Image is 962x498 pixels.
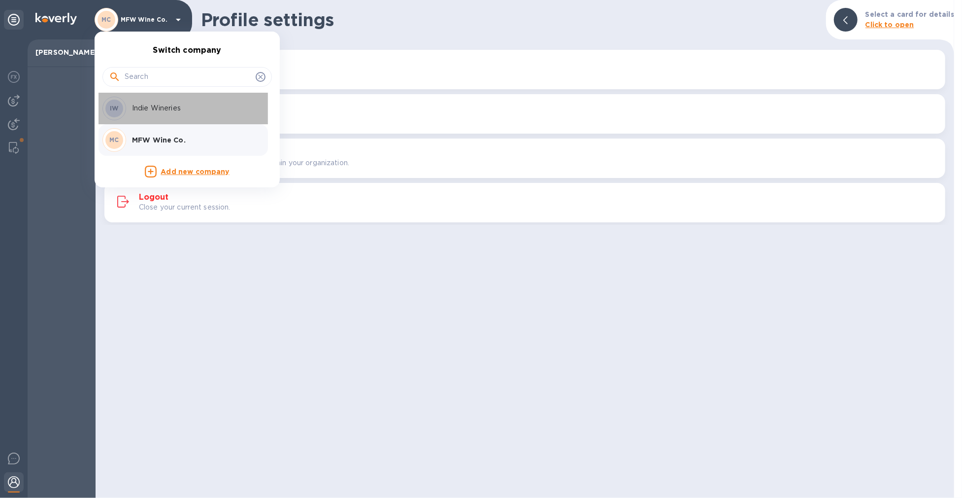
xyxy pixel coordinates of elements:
[161,167,229,178] p: Add new company
[125,70,252,84] input: Search
[110,105,119,112] b: IW
[132,135,256,145] p: MFW Wine Co.
[132,103,256,113] p: Indie Wineries
[109,136,119,143] b: MC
